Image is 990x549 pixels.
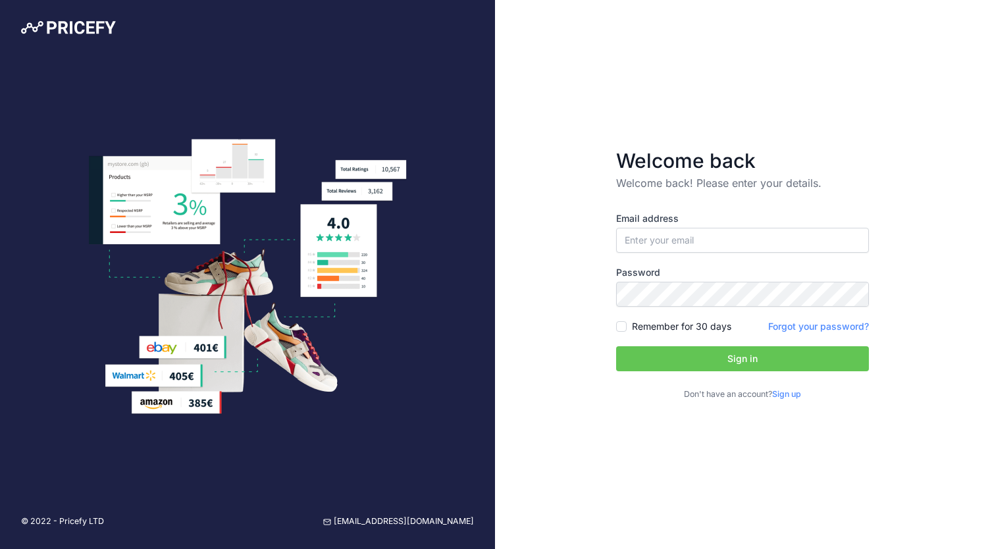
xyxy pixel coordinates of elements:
[768,321,869,332] a: Forgot your password?
[632,320,731,333] label: Remember for 30 days
[772,389,801,399] a: Sign up
[21,515,104,528] p: © 2022 - Pricefy LTD
[616,228,869,253] input: Enter your email
[616,266,869,279] label: Password
[323,515,474,528] a: [EMAIL_ADDRESS][DOMAIN_NAME]
[616,388,869,401] p: Don't have an account?
[616,346,869,371] button: Sign in
[616,149,869,172] h3: Welcome back
[616,212,869,225] label: Email address
[616,175,869,191] p: Welcome back! Please enter your details.
[21,21,116,34] img: Pricefy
